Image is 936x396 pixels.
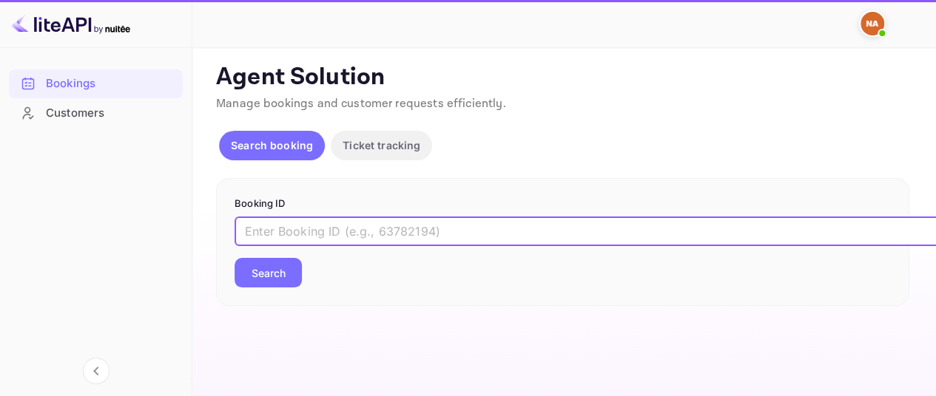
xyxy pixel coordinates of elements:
img: Nargisse El Aoumari [861,12,884,35]
div: Customers [9,99,183,128]
a: Bookings [9,69,183,97]
div: Bookings [9,69,183,98]
a: Customers [9,99,183,126]
p: Booking ID [235,197,891,211]
div: Bookings [46,75,175,92]
div: Customers [46,105,175,122]
p: Search booking [231,137,313,153]
span: Manage bookings and customer requests efficiently. [216,96,506,112]
button: Search [235,258,302,287]
button: Collapse navigation [83,358,110,384]
p: Agent Solution [216,63,909,92]
p: Ticket tracking [343,137,420,153]
img: LiteAPI logo [12,12,130,35]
